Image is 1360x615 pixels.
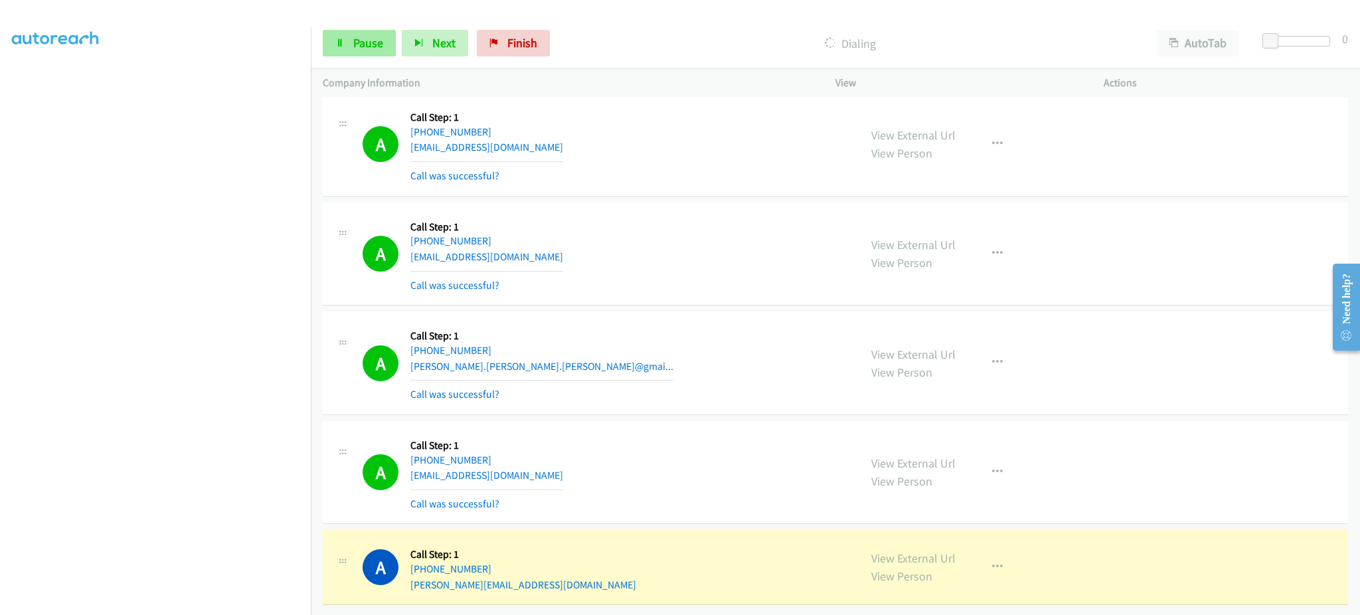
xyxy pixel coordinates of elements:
button: Next [402,30,468,56]
div: 0 [1342,30,1348,48]
a: View External Url [871,456,956,471]
a: [EMAIL_ADDRESS][DOMAIN_NAME] [410,469,563,482]
a: [EMAIL_ADDRESS][DOMAIN_NAME] [410,250,563,263]
p: Company Information [323,75,811,91]
a: Call was successful? [410,497,499,510]
h5: Call Step: 1 [410,548,636,561]
a: View External Url [871,347,956,362]
a: Call was successful? [410,388,499,400]
span: Finish [507,35,537,50]
a: [PHONE_NUMBER] [410,344,491,357]
a: View External Url [871,237,956,252]
h5: Call Step: 1 [410,329,673,343]
a: Call was successful? [410,279,499,292]
h1: A [363,126,398,162]
a: View External Url [871,551,956,566]
a: View Person [871,474,932,489]
a: [PHONE_NUMBER] [410,454,491,466]
span: Next [432,35,456,50]
iframe: Resource Center [1322,254,1360,360]
a: [PERSON_NAME].[PERSON_NAME].[PERSON_NAME]@gmai... [410,360,673,373]
a: View Person [871,569,932,584]
a: [PHONE_NUMBER] [410,563,491,575]
a: Call was successful? [410,169,499,182]
a: Pause [323,30,396,56]
a: View External Url [871,128,956,143]
p: View [835,75,1080,91]
span: Pause [353,35,383,50]
a: View Person [871,145,932,161]
div: Delay between calls (in seconds) [1269,36,1330,46]
h5: Call Step: 1 [410,439,563,452]
p: Actions [1104,75,1348,91]
a: [PHONE_NUMBER] [410,126,491,138]
a: [EMAIL_ADDRESS][DOMAIN_NAME] [410,141,563,153]
a: [PHONE_NUMBER] [410,234,491,247]
h5: Call Step: 1 [410,111,563,124]
h5: Call Step: 1 [410,220,563,234]
h1: A [363,454,398,490]
p: Dialing [568,35,1133,52]
a: Finish [477,30,550,56]
a: View Person [871,255,932,270]
button: AutoTab [1157,30,1239,56]
a: View Person [871,365,932,380]
h1: A [363,549,398,585]
h1: A [363,345,398,381]
h1: A [363,236,398,272]
a: [PERSON_NAME][EMAIL_ADDRESS][DOMAIN_NAME] [410,578,636,591]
